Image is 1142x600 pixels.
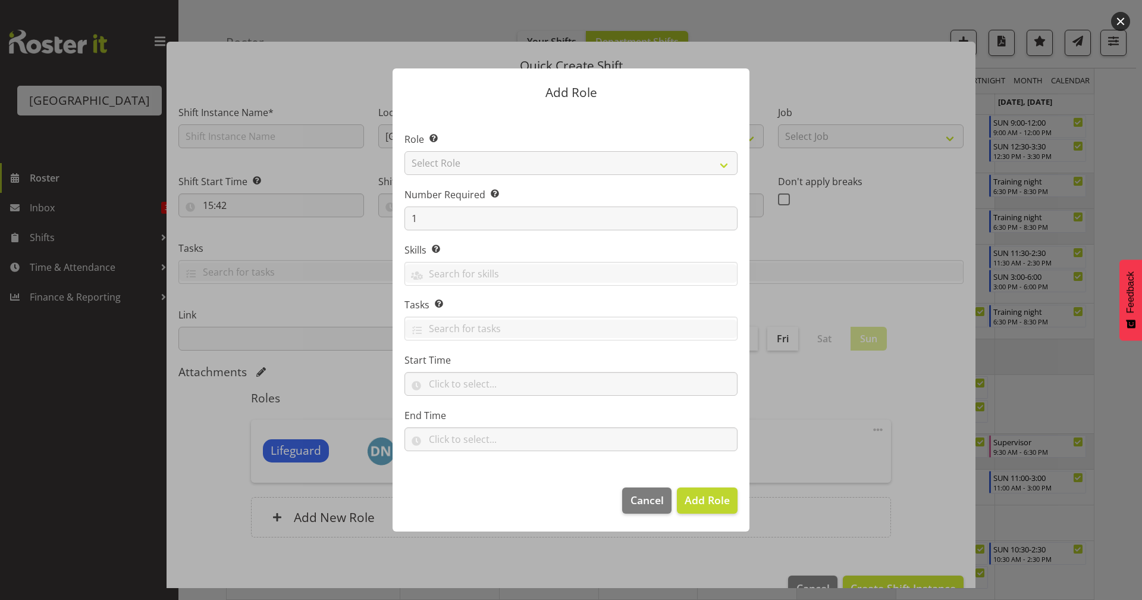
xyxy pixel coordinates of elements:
label: Skills [404,243,738,257]
label: Role [404,132,738,146]
input: Click to select... [404,372,738,396]
button: Add Role [677,487,738,514]
span: Feedback [1125,271,1136,313]
input: Click to select... [404,427,738,451]
label: Tasks [404,298,738,312]
button: Cancel [622,487,671,514]
label: End Time [404,408,738,423]
span: Cancel [630,492,664,508]
p: Add Role [404,86,738,99]
input: Search for skills [405,264,737,283]
label: Start Time [404,353,738,367]
label: Number Required [404,187,738,202]
button: Feedback - Show survey [1119,260,1142,340]
span: Add Role [685,493,730,507]
input: Search for tasks [405,320,737,338]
